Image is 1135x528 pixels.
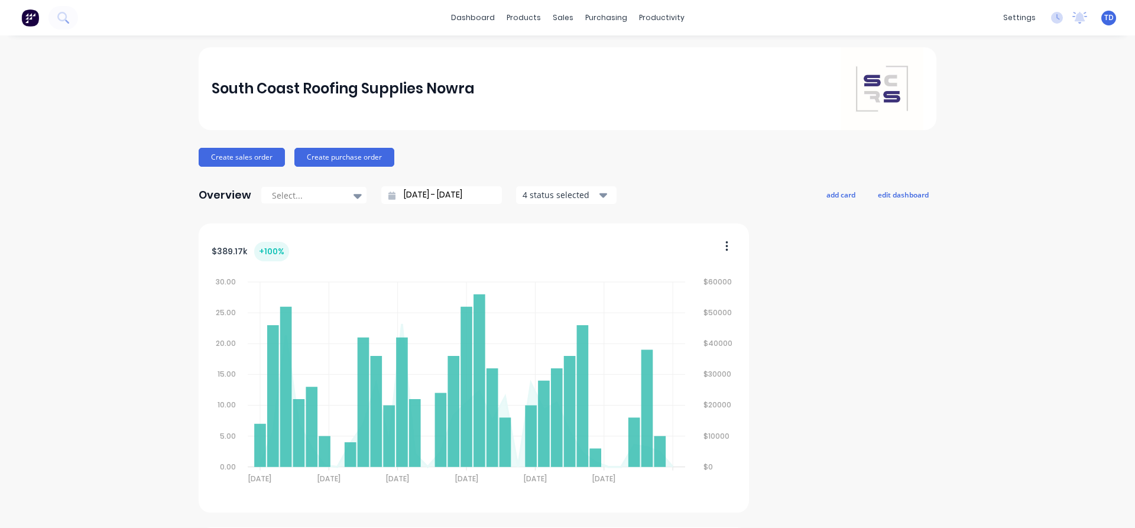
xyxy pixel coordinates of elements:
[199,183,251,207] div: Overview
[216,338,236,348] tspan: 20.00
[704,462,714,472] tspan: $0
[199,148,285,167] button: Create sales order
[216,277,236,287] tspan: 30.00
[386,474,409,484] tspan: [DATE]
[254,242,289,261] div: + 100 %
[248,474,271,484] tspan: [DATE]
[218,400,236,410] tspan: 10.00
[704,431,730,441] tspan: $10000
[216,307,236,318] tspan: 25.00
[21,9,39,27] img: Factory
[294,148,394,167] button: Create purchase order
[997,9,1042,27] div: settings
[317,474,340,484] tspan: [DATE]
[455,474,478,484] tspan: [DATE]
[445,9,501,27] a: dashboard
[524,474,547,484] tspan: [DATE]
[819,187,863,202] button: add card
[704,400,732,410] tspan: $20000
[547,9,579,27] div: sales
[704,277,732,287] tspan: $60000
[870,187,936,202] button: edit dashboard
[501,9,547,27] div: products
[593,474,616,484] tspan: [DATE]
[633,9,690,27] div: productivity
[523,189,597,201] div: 4 status selected
[212,242,289,261] div: $ 389.17k
[704,369,732,379] tspan: $30000
[579,9,633,27] div: purchasing
[704,338,733,348] tspan: $40000
[218,369,236,379] tspan: 15.00
[212,77,475,101] div: South Coast Roofing Supplies Nowra
[220,462,236,472] tspan: 0.00
[220,431,236,441] tspan: 5.00
[516,186,617,204] button: 4 status selected
[704,307,732,318] tspan: $50000
[1104,12,1114,23] span: TD
[841,47,923,130] img: South Coast Roofing Supplies Nowra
